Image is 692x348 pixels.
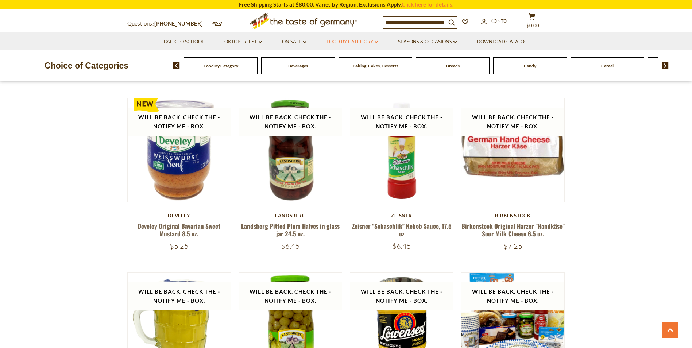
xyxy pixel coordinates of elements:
[204,63,238,69] a: Food By Category
[350,213,454,219] div: Zeisner
[128,98,231,202] img: Develey Original Bavarian Sweet Mustard 8.5 oz.
[154,20,203,27] a: [PHONE_NUMBER]
[446,63,460,69] a: Breads
[353,63,398,69] a: Baking, Cakes, Desserts
[461,98,565,202] img: Birkenstock Original Harzer "Handkäse" Sour Milk Cheese 6.5 oz.
[477,38,528,46] a: Download Catalog
[138,221,220,238] a: Develey Original Bavarian Sweet Mustard 8.5 oz.
[173,62,180,69] img: previous arrow
[461,213,565,219] div: Birkenstock
[461,221,565,238] a: Birkenstock Original Harzer "Handkäse" Sour Milk Cheese 6.5 oz.
[282,38,306,46] a: On Sale
[524,63,536,69] a: Candy
[521,13,543,31] button: $0.00
[326,38,378,46] a: Food By Category
[127,213,231,219] div: Develey
[288,63,308,69] a: Beverages
[281,241,300,251] span: $6.45
[601,63,614,69] a: Cereal
[170,241,189,251] span: $5.25
[224,38,262,46] a: Oktoberfest
[127,19,208,28] p: Questions?
[398,38,457,46] a: Seasons & Occasions
[526,23,539,28] span: $0.00
[350,98,453,202] img: Zeisner "Schaschlik" Kebob Sauce, 17.5 oz
[402,1,453,8] a: Click here for details.
[490,18,507,24] span: Konto
[239,213,343,219] div: Landsberg
[481,17,507,25] a: Konto
[503,241,522,251] span: $7.25
[662,62,669,69] img: next arrow
[239,98,342,202] img: Landsberg Pitted Plum Halves in glass jar 24.5 oz.
[352,221,452,238] a: Zeisner "Schaschlik" Kebob Sauce, 17.5 oz
[164,38,204,46] a: Back to School
[241,221,340,238] a: Landsberg Pitted Plum Halves in glass jar 24.5 oz.
[392,241,411,251] span: $6.45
